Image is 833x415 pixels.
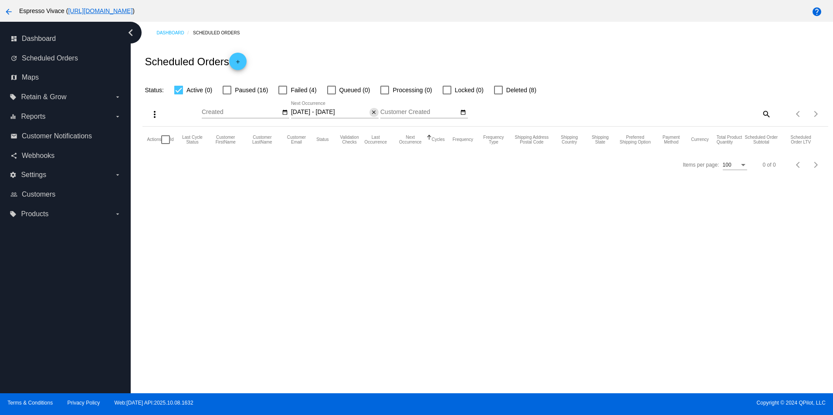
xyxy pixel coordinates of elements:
[10,51,121,65] a: update Scheduled Orders
[10,211,17,218] i: local_offer
[114,171,121,178] i: arrow_drop_down
[619,135,651,144] button: Change sorting for PreferredShippingOption
[68,400,100,406] a: Privacy Policy
[763,162,776,168] div: 0 of 0
[812,7,822,17] mat-icon: help
[10,133,17,140] i: email
[397,135,424,144] button: Change sorting for NextOccurrenceUtc
[291,85,316,95] span: Failed (4)
[248,135,277,144] button: Change sorting for CustomerLastName
[10,55,17,62] i: update
[316,137,328,142] button: Change sorting for Status
[807,156,825,174] button: Next page
[807,105,825,123] button: Next page
[284,135,309,144] button: Change sorting for CustomerEmail
[147,127,161,153] mat-header-cell: Actions
[114,211,121,218] i: arrow_drop_down
[21,210,48,218] span: Products
[761,107,771,120] mat-icon: search
[145,53,246,70] h2: Scheduled Orders
[235,85,268,95] span: Paused (16)
[156,26,193,40] a: Dashboard
[460,109,466,116] mat-icon: date_range
[10,74,17,81] i: map
[432,137,445,142] button: Change sorting for Cycles
[10,187,121,201] a: people_outline Customers
[10,32,121,46] a: dashboard Dashboard
[115,400,193,406] a: Web:[DATE] API:2025.10.08.1632
[233,59,243,69] mat-icon: add
[453,137,473,142] button: Change sorting for Frequency
[22,191,55,198] span: Customers
[182,135,203,144] button: Change sorting for LastProcessingCycleId
[691,137,709,142] button: Change sorting for CurrencyIso
[21,171,46,179] span: Settings
[22,54,78,62] span: Scheduled Orders
[723,162,747,168] mat-select: Items per page:
[10,171,17,178] i: settings
[514,135,549,144] button: Change sorting for ShippingPostcode
[186,85,212,95] span: Active (0)
[786,135,816,144] button: Change sorting for LifetimeValue
[10,35,17,42] i: dashboard
[455,85,484,95] span: Locked (0)
[193,26,247,40] a: Scheduled Orders
[380,109,459,116] input: Customer Created
[745,135,778,144] button: Change sorting for Subtotal
[10,191,17,198] i: people_outline
[659,135,683,144] button: Change sorting for PaymentMethod.Type
[22,132,92,140] span: Customer Notifications
[717,127,745,153] mat-header-cell: Total Product Quantity
[124,26,138,40] i: chevron_left
[114,94,121,100] i: arrow_drop_down
[22,152,54,160] span: Webhooks
[7,400,53,406] a: Terms & Conditions
[371,109,377,116] mat-icon: close
[337,127,362,153] mat-header-cell: Validation Checks
[3,7,14,17] mat-icon: arrow_back
[790,156,807,174] button: Previous page
[22,74,39,81] span: Maps
[114,113,121,120] i: arrow_drop_down
[202,109,280,116] input: Created
[557,135,581,144] button: Change sorting for ShippingCountry
[10,149,121,163] a: share Webhooks
[19,7,135,14] span: Espresso Vivace ( )
[282,109,288,116] mat-icon: date_range
[683,162,719,168] div: Items per page:
[10,113,17,120] i: equalizer
[211,135,240,144] button: Change sorting for CustomerFirstName
[291,109,369,116] input: Next Occurrence
[170,137,173,142] button: Change sorting for Id
[589,135,611,144] button: Change sorting for ShippingState
[723,162,731,168] span: 100
[68,7,132,14] a: [URL][DOMAIN_NAME]
[362,135,389,144] button: Change sorting for LastOccurrenceUtc
[10,152,17,159] i: share
[10,94,17,100] i: local_offer
[145,87,164,94] span: Status:
[339,85,370,95] span: Queued (0)
[22,35,56,43] span: Dashboard
[790,105,807,123] button: Previous page
[481,135,506,144] button: Change sorting for FrequencyType
[21,93,66,101] span: Retain & Grow
[506,85,536,95] span: Deleted (8)
[149,109,160,120] mat-icon: more_vert
[10,129,121,143] a: email Customer Notifications
[10,70,121,84] a: map Maps
[21,113,45,120] span: Reports
[393,85,432,95] span: Processing (0)
[424,400,826,406] span: Copyright © 2024 QPilot, LLC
